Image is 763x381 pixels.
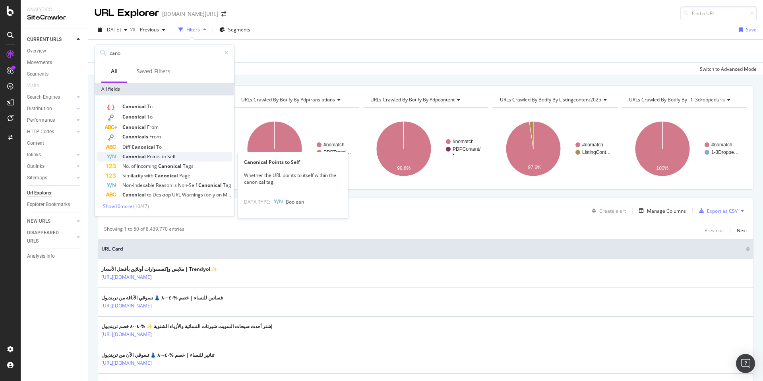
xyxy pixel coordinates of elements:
[101,266,217,273] div: ملابس وإكسسوارات أونلاين بأفضل الأسعار | Trendyol ✨
[589,204,626,217] button: Create alert
[27,70,48,78] div: Segments
[173,182,178,189] span: is
[27,151,41,159] div: Inlinks
[636,206,686,216] button: Manage Columns
[204,191,216,198] span: (only
[144,172,155,179] span: with
[167,153,176,160] span: Self
[27,82,47,90] a: Visits
[179,172,190,179] span: Page
[27,217,74,225] a: NEW URLS
[736,354,755,373] div: Open Intercom Messenger
[27,93,74,101] a: Search Engines
[680,6,757,20] input: Find a URL
[147,103,153,110] span: To
[101,330,152,338] a: [URL][DOMAIN_NAME]
[162,10,218,18] div: [DOMAIN_NAME][URL]
[101,294,223,301] div: فساتين للنساء | خصم %٤٠–٨٠ 👗 تسوقي الأناقة من ترينديول
[27,47,82,55] a: Overview
[131,163,137,169] span: of
[582,150,611,155] text: ListingCont…
[158,163,183,169] span: Canonical
[705,225,724,235] button: Previous
[221,11,226,17] div: arrow-right-arrow-left
[711,150,739,155] text: 1-3Droppe…
[228,26,250,33] span: Segments
[122,103,147,110] span: Canonical
[147,153,162,160] span: Points
[492,114,617,183] div: A chart.
[172,191,182,198] span: URL
[101,245,744,253] span: URL Card
[153,191,172,198] span: Desktop
[656,165,669,171] text: 100%
[240,93,352,106] h4: URLs Crawled By Botify By pdptranslations
[705,227,724,234] div: Previous
[629,96,725,103] span: URLs Crawled By Botify By _1_3droppedurls
[27,58,52,67] div: Movements
[105,26,121,33] span: 2025 Sep. 26th
[122,133,149,140] span: Canonicals
[244,198,270,205] span: DATA TYPE:
[27,139,82,148] a: Content
[27,105,52,113] div: Distribution
[27,229,67,245] div: DISAPPEARED URLS
[104,225,184,235] div: Showing 1 to 50 of 8,439,770 entries
[101,359,152,367] a: [URL][DOMAIN_NAME]
[27,116,55,124] div: Performance
[147,124,159,130] span: From
[27,93,60,101] div: Search Engines
[627,93,740,106] h4: URLs Crawled By Botify By _1_3droppedurls
[183,163,194,169] span: Tags
[137,23,168,36] button: Previous
[27,70,82,78] a: Segments
[122,124,147,130] span: Canonical
[162,153,167,160] span: to
[238,159,348,165] div: Canonical Points to Self
[122,182,156,189] span: Non-Indexable
[216,23,254,36] button: Segments
[27,128,54,136] div: HTTP Codes
[363,114,487,183] div: A chart.
[27,35,74,44] a: CURRENT URLS
[234,114,358,183] svg: A chart.
[736,23,757,36] button: Save
[500,96,601,103] span: URLs Crawled By Botify By listingcontent2025
[27,58,82,67] a: Movements
[27,105,74,113] a: Distribution
[101,323,272,330] div: إشتر أحدث صيحات السويت شيرتات النسائية والأزياء الشتوية ✨ %٤٠-٨٠ خصم ترينديول
[286,198,304,205] span: Boolean
[453,146,481,152] text: PDPContent/
[700,66,757,72] div: Switch to Advanced Mode
[95,83,234,95] div: All fields
[27,200,70,209] div: Explorer Bookmarks
[111,67,118,75] div: All
[137,163,158,169] span: Incoming
[122,172,144,179] span: Similarity
[370,96,455,103] span: URLs Crawled By Botify By pdpcontent
[137,26,159,33] span: Previous
[582,142,603,148] text: #nomatch
[95,23,130,36] button: [DATE]
[95,6,159,20] div: URL Explorer
[122,113,147,120] span: Canonical
[27,151,74,159] a: Inlinks
[528,165,541,170] text: 97.6%
[198,182,223,189] span: Canonical
[453,139,474,144] text: #nomatch
[156,144,162,150] span: To
[156,182,173,189] span: Reason
[27,200,82,209] a: Explorer Bookmarks
[182,191,204,198] span: Warnings
[223,191,239,198] span: Mobile
[130,25,137,32] span: vs
[137,67,170,75] div: Saved Filters
[132,144,156,150] span: Canonical
[697,63,757,76] button: Switch to Advanced Mode
[122,153,147,160] span: Canonical
[323,150,351,155] text: PDPTransl…
[696,204,738,217] button: Export as CSV
[737,225,747,235] button: Next
[27,252,82,260] a: Analysis Info
[27,252,55,260] div: Analysis Info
